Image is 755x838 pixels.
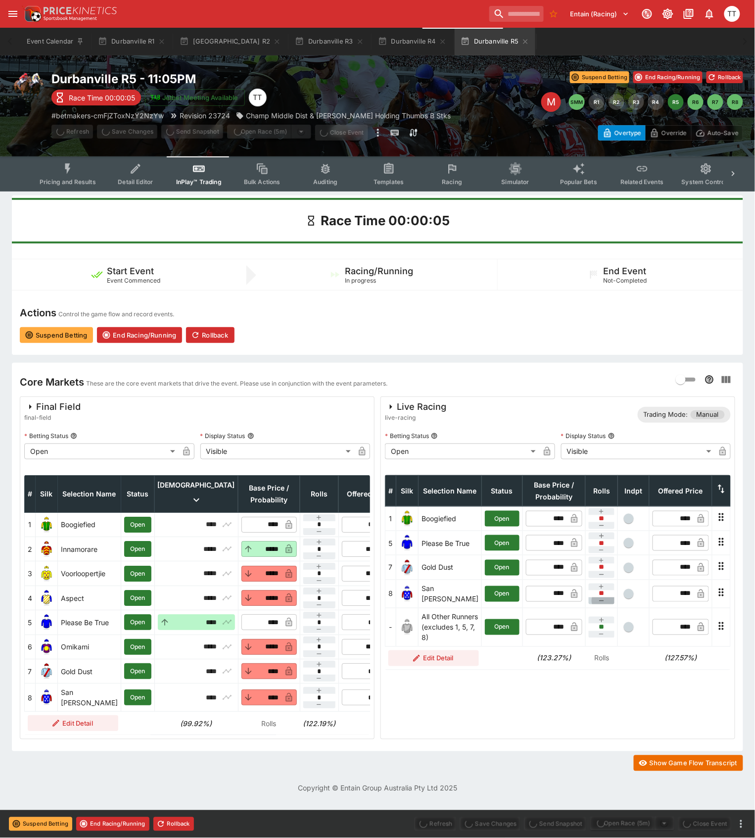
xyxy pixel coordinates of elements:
th: # [385,475,396,506]
button: Suspend Betting [9,817,72,831]
button: R1 [589,94,605,110]
td: 2 [25,537,36,561]
div: Tala Taufale [724,6,740,22]
th: Base Price / Probability [522,475,585,506]
th: Base Price / Probability [238,475,300,512]
img: runner 1 [39,517,54,533]
p: Revision 23724 [180,110,230,121]
button: Edit Detail [388,650,479,666]
span: Auditing [313,178,337,186]
td: Gold Dust [58,659,121,684]
img: runner 3 [39,566,54,582]
button: End Racing/Running [76,817,149,831]
span: System Controls [682,178,730,186]
span: Bulk Actions [244,178,281,186]
img: PriceKinetics Logo [22,4,42,24]
th: Rolls [300,475,338,512]
td: Please Be True [419,531,482,555]
td: 7 [25,659,36,684]
th: Status [482,475,523,506]
th: Silk [396,475,419,506]
img: blank-silk.png [399,619,415,635]
h6: (122.19%) [303,718,335,729]
p: Betting Status [24,432,68,440]
td: Gold Dust [419,555,482,580]
h6: (127.57%) [652,653,709,663]
td: San [PERSON_NAME] [419,580,482,608]
h6: (99.92%) [157,718,235,729]
p: Rolls [588,653,614,663]
td: 4 [25,586,36,610]
td: 6 [25,635,36,659]
button: Overtype [598,125,646,141]
div: Tala Taufale [249,89,267,106]
th: [DEMOGRAPHIC_DATA] [154,475,238,512]
p: Display Status [561,432,606,440]
button: Durbanville R4 [372,28,453,55]
td: Aspect [58,586,121,610]
button: more [735,818,747,830]
button: No Bookmarks [546,6,562,22]
h2: Copy To Clipboard [51,71,455,87]
p: Auto-Save [708,128,739,138]
img: runner 8 [39,690,54,705]
h4: Actions [20,306,56,319]
span: In progress [345,277,376,284]
span: Detail Editor [118,178,153,186]
img: runner 5 [39,614,54,630]
button: Suspend Betting [570,71,629,83]
span: Related Events [620,178,663,186]
span: live-racing [385,413,446,423]
td: 5 [385,531,396,555]
h5: Racing/Running [345,265,413,277]
div: Live Racing [385,401,446,413]
button: Durbanville R5 [455,28,535,55]
img: runner 1 [399,511,415,527]
p: Trading Mode: [644,410,688,420]
p: Overtype [614,128,641,138]
span: Not-Completed [604,277,647,284]
img: runner 8 [399,586,415,602]
button: Open [124,663,151,679]
button: R3 [628,94,644,110]
td: 8 [385,580,396,608]
button: Rollback [153,817,194,831]
th: Offered Price [338,475,400,512]
div: Start From [598,125,743,141]
h6: (123.27%) [525,653,582,663]
h5: End Event [604,265,647,277]
span: Event Commenced [107,277,160,284]
th: Selection Name [58,475,121,512]
span: Manual [691,410,725,420]
nav: pagination navigation [569,94,743,110]
button: Open [485,560,519,576]
td: Please Be True [58,610,121,635]
span: InPlay™ Trading [176,178,222,186]
td: - [385,608,396,646]
button: Open [485,535,519,551]
td: 8 [25,684,36,712]
button: End Racing/Running [633,71,703,83]
div: Edit Meeting [541,92,561,112]
td: 1 [25,512,36,537]
p: Control the game flow and record events. [58,309,174,319]
button: R2 [609,94,624,110]
button: Display Status [247,433,254,440]
span: final-field [24,413,81,423]
th: Status [121,475,155,512]
img: runner 7 [39,663,54,679]
th: Silk [36,475,58,512]
button: Betting Status [70,433,77,440]
button: Tala Taufale [721,3,743,25]
img: runner 5 [399,535,415,551]
p: Race Time 00:00:05 [69,93,135,103]
td: 5 [25,610,36,635]
button: Select Tenant [565,6,635,22]
img: runner 6 [39,639,54,655]
span: Templates [374,178,404,186]
div: Open [385,444,539,459]
th: Selection Name [419,475,482,506]
th: Rolls [585,475,617,506]
img: jetbet-logo.svg [150,93,160,102]
button: Suspend Betting [20,327,93,343]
